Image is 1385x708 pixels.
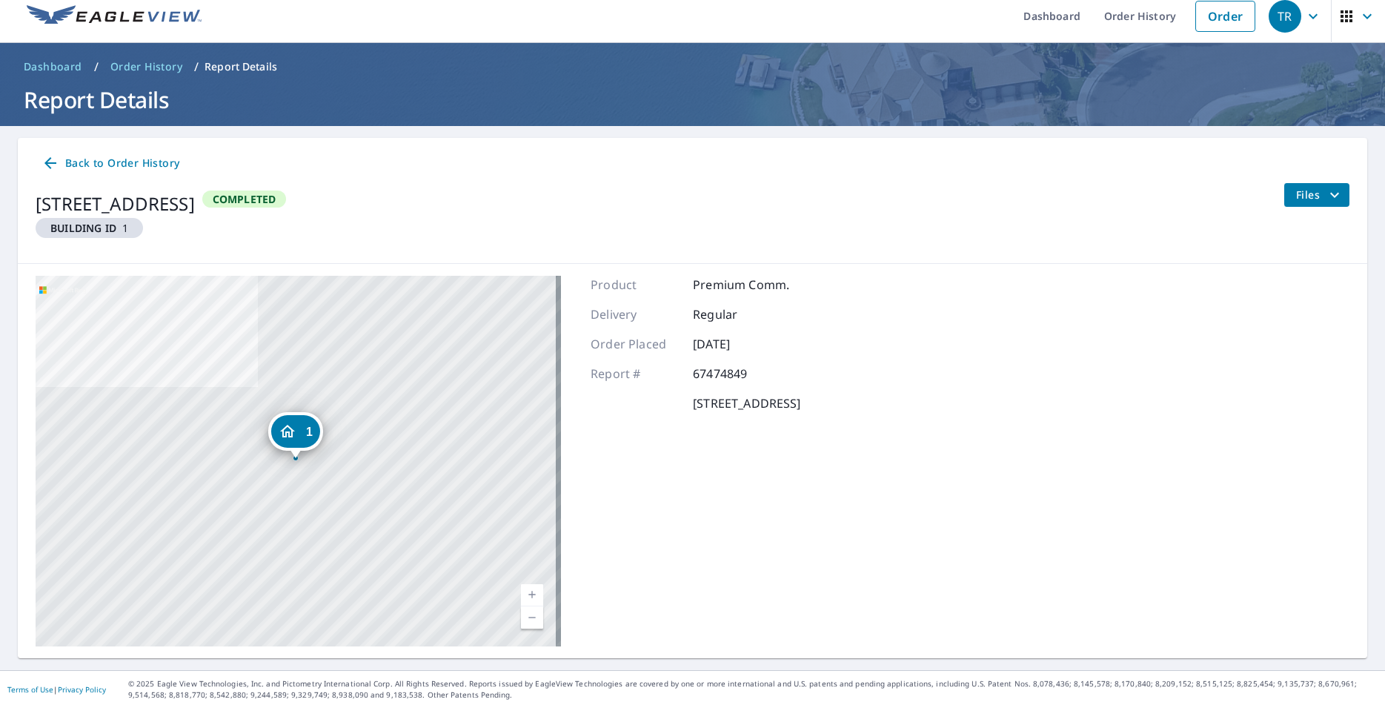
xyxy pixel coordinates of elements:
span: Dashboard [24,59,82,74]
h1: Report Details [18,85,1367,115]
a: Current Level 17, Zoom In [521,584,543,606]
span: 1 [41,221,137,235]
p: Report Details [205,59,277,74]
div: Dropped pin, building 1, Residential property, 37 N Lake Dr Lake Harmony, PA 18624 [268,412,323,458]
span: Back to Order History [41,154,179,173]
p: Premium Comm. [693,276,789,294]
p: 67474849 [693,365,782,383]
p: Report # [591,365,680,383]
img: EV Logo [27,5,202,27]
span: Completed [204,192,285,206]
button: filesDropdownBtn-67474849 [1283,183,1349,207]
a: Order [1195,1,1255,32]
em: Building ID [50,221,116,235]
span: 1 [306,426,313,437]
a: Back to Order History [36,150,185,177]
a: Current Level 17, Zoom Out [521,606,543,629]
p: | [7,685,106,694]
a: Privacy Policy [58,684,106,695]
p: Order Placed [591,335,680,353]
nav: breadcrumb [18,55,1367,79]
p: Delivery [591,305,680,323]
a: Terms of Use [7,684,53,695]
p: [STREET_ADDRESS] [693,394,800,412]
p: Regular [693,305,782,323]
span: Files [1296,186,1344,204]
li: / [194,58,199,76]
p: [DATE] [693,335,782,353]
span: Order History [110,59,182,74]
a: Order History [104,55,188,79]
a: Dashboard [18,55,88,79]
li: / [94,58,99,76]
div: [STREET_ADDRESS] [36,191,195,217]
p: © 2025 Eagle View Technologies, Inc. and Pictometry International Corp. All Rights Reserved. Repo... [128,678,1378,701]
p: Product [591,276,680,294]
